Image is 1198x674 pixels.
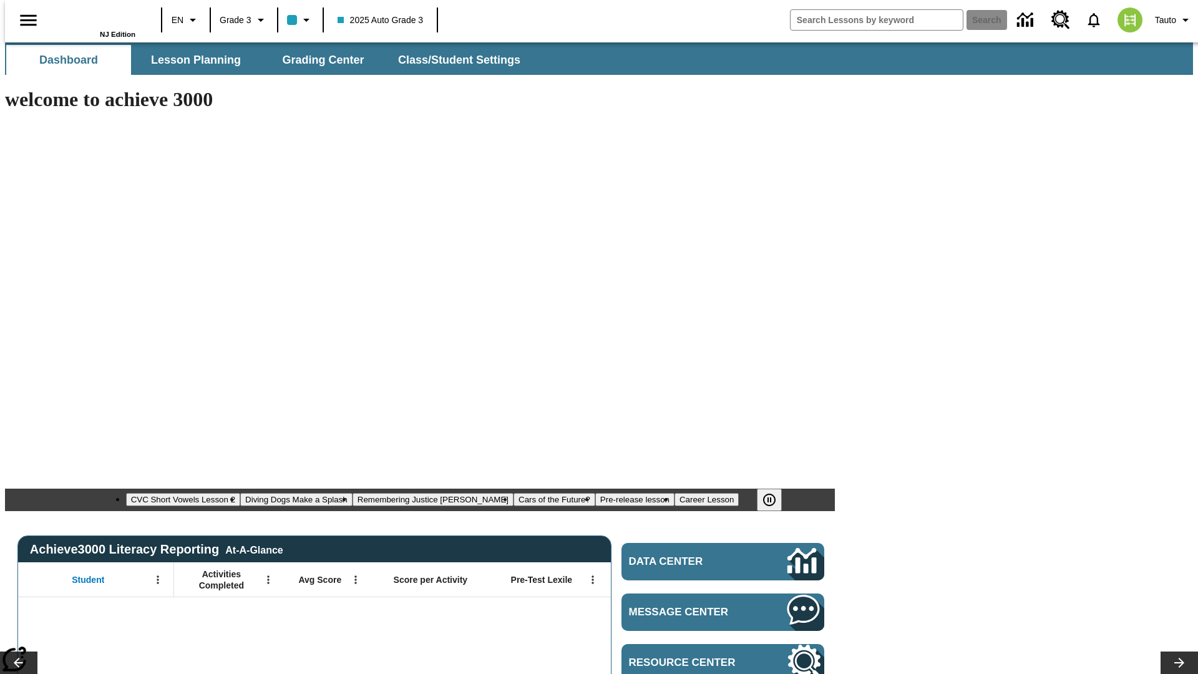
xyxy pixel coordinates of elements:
[10,2,47,39] button: Open side menu
[220,14,251,27] span: Grade 3
[134,45,258,75] button: Lesson Planning
[353,493,514,506] button: Slide 3 Remembering Justice O'Connor
[674,493,739,506] button: Slide 6 Career Lesson
[1110,4,1150,36] button: Select a new avatar
[1118,7,1142,32] img: avatar image
[583,570,602,589] button: Open Menu
[54,6,135,31] a: Home
[757,489,782,511] button: Pause
[629,657,750,669] span: Resource Center
[39,53,98,67] span: Dashboard
[757,489,794,511] div: Pause
[72,574,104,585] span: Student
[6,45,131,75] button: Dashboard
[791,10,963,30] input: search field
[5,42,1193,75] div: SubNavbar
[54,4,135,38] div: Home
[172,14,183,27] span: EN
[298,574,341,585] span: Avg Score
[259,570,278,589] button: Open Menu
[394,574,468,585] span: Score per Activity
[1161,652,1198,674] button: Lesson carousel, Next
[149,570,167,589] button: Open Menu
[629,606,750,618] span: Message Center
[100,31,135,38] span: NJ Edition
[126,493,240,506] button: Slide 1 CVC Short Vowels Lesson 2
[621,543,824,580] a: Data Center
[346,570,365,589] button: Open Menu
[151,53,241,67] span: Lesson Planning
[1044,3,1078,37] a: Resource Center, Will open in new tab
[225,542,283,556] div: At-A-Glance
[338,14,424,27] span: 2025 Auto Grade 3
[282,9,319,31] button: Class color is light blue. Change class color
[398,53,520,67] span: Class/Student Settings
[215,9,273,31] button: Grade: Grade 3, Select a grade
[1078,4,1110,36] a: Notifications
[1150,9,1198,31] button: Profile/Settings
[1155,14,1176,27] span: Tauto
[388,45,530,75] button: Class/Student Settings
[5,88,835,111] h1: welcome to achieve 3000
[282,53,364,67] span: Grading Center
[514,493,595,506] button: Slide 4 Cars of the Future?
[621,593,824,631] a: Message Center
[629,555,746,568] span: Data Center
[595,493,674,506] button: Slide 5 Pre-release lesson
[166,9,206,31] button: Language: EN, Select a language
[261,45,386,75] button: Grading Center
[511,574,573,585] span: Pre-Test Lexile
[1010,3,1044,37] a: Data Center
[30,542,283,557] span: Achieve3000 Literacy Reporting
[240,493,353,506] button: Slide 2 Diving Dogs Make a Splash
[180,569,263,591] span: Activities Completed
[5,45,532,75] div: SubNavbar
